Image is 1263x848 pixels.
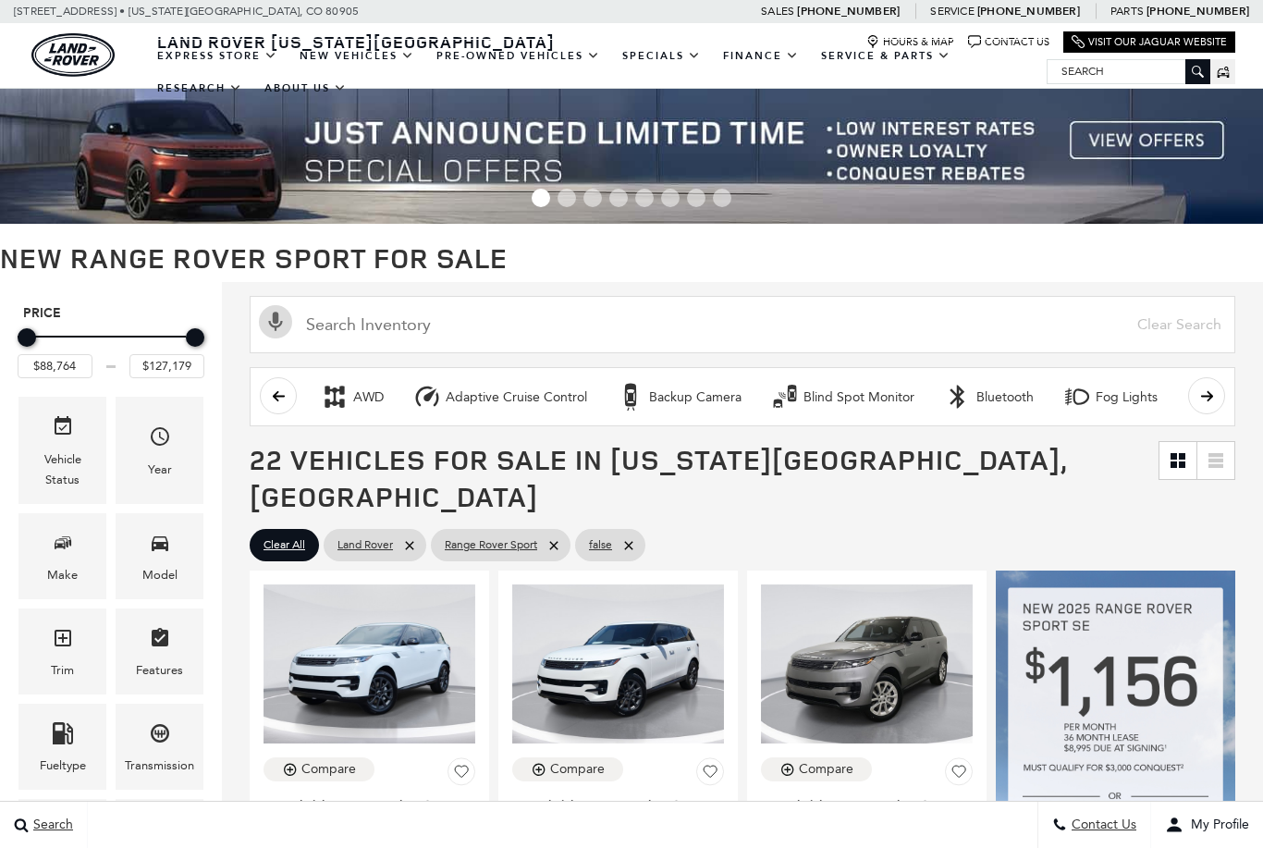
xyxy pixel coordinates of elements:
a: Land Rover [US_STATE][GEOGRAPHIC_DATA] [146,31,566,53]
div: Compare [301,761,356,778]
button: Compare Vehicle [512,757,623,781]
div: Features [136,660,183,681]
div: Price [18,322,204,378]
div: Vehicle Status [32,449,92,490]
a: About Us [253,72,358,104]
span: Search [29,817,73,833]
button: Save Vehicle [945,757,973,793]
a: Research [146,72,253,104]
div: Fog Lights [1096,389,1158,406]
button: Fog LightsFog Lights [1053,377,1168,416]
div: Blind Spot Monitor [771,383,799,411]
span: Vehicle is in stock and ready for immediate delivery. Due to demand, availability is subject to c... [668,795,684,816]
a: Hours & Map [866,35,954,49]
div: Fog Lights [1063,383,1091,411]
img: Land Rover [31,33,115,77]
input: Search Inventory [250,296,1235,353]
input: Minimum [18,354,92,378]
button: Save Vehicle [696,757,724,793]
span: My Profile [1183,817,1249,833]
span: Year [149,421,171,459]
span: Land Rover [337,534,393,557]
img: 2025 LAND ROVER Range Rover Sport SE [761,584,973,744]
div: Compare [550,761,605,778]
svg: Click to toggle on voice search [259,305,292,338]
span: Go to slide 6 [661,189,680,207]
span: Go to slide 5 [635,189,654,207]
span: Go to slide 1 [532,189,550,207]
span: Vehicle is in stock and ready for immediate delivery. Due to demand, availability is subject to c... [419,795,435,816]
div: Trim [51,660,74,681]
span: Go to slide 4 [609,189,628,207]
span: Available at Retailer [766,795,916,816]
span: Vehicle [52,411,74,449]
button: Open user profile menu [1151,802,1263,848]
button: Adaptive Cruise ControlAdaptive Cruise Control [403,377,597,416]
div: Year [148,460,172,480]
div: Backup Camera [617,383,644,411]
button: Backup CameraBackup Camera [607,377,752,416]
a: New Vehicles [288,40,425,72]
a: [PHONE_NUMBER] [1147,4,1249,18]
span: Parts [1110,5,1144,18]
span: Range Rover Sport [445,534,537,557]
a: Visit Our Jaguar Website [1072,35,1227,49]
div: Compare [799,761,853,778]
input: Search [1048,60,1209,82]
a: Specials [611,40,712,72]
input: Maximum [129,354,204,378]
div: Model [142,565,178,585]
button: AWDAWD [311,377,394,416]
div: Transmission [125,756,194,776]
div: VehicleVehicle Status [18,397,106,503]
button: scroll left [260,377,297,414]
span: Fueltype [52,718,74,756]
div: YearYear [116,397,203,503]
span: Go to slide 7 [687,189,705,207]
a: land-rover [31,33,115,77]
span: Land Rover [US_STATE][GEOGRAPHIC_DATA] [157,31,555,53]
nav: Main Navigation [146,40,1047,104]
span: Clear All [264,534,305,557]
span: Go to slide 3 [583,189,602,207]
span: Make [52,527,74,565]
div: Adaptive Cruise Control [446,389,587,406]
a: Service & Parts [810,40,962,72]
span: Features [149,622,171,660]
a: [STREET_ADDRESS] • [US_STATE][GEOGRAPHIC_DATA], CO 80905 [14,5,359,18]
a: Finance [712,40,810,72]
img: 2025 LAND ROVER Range Rover Sport SE [264,584,475,744]
span: Trim [52,622,74,660]
button: Compare Vehicle [761,757,872,781]
a: [PHONE_NUMBER] [977,4,1080,18]
span: Model [149,527,171,565]
div: TrimTrim [18,608,106,694]
span: Go to slide 8 [713,189,731,207]
div: TransmissionTransmission [116,704,203,790]
span: Available at Retailer [517,795,668,816]
div: Maximum Price [186,328,204,347]
a: Pre-Owned Vehicles [425,40,611,72]
span: Transmission [149,718,171,756]
span: false [589,534,612,557]
span: Available at Retailer [268,795,419,816]
a: EXPRESS STORE [146,40,288,72]
img: 2025 LAND ROVER Range Rover Sport SE [512,584,724,744]
div: Minimum Price [18,328,36,347]
div: ModelModel [116,513,203,599]
div: FeaturesFeatures [116,608,203,694]
span: Contact Us [1067,817,1136,833]
div: MakeMake [18,513,106,599]
div: FueltypeFueltype [18,704,106,790]
div: Backup Camera [649,389,742,406]
div: Bluetooth [976,389,1034,406]
button: Blind Spot MonitorBlind Spot Monitor [761,377,925,416]
button: Compare Vehicle [264,757,374,781]
button: BluetoothBluetooth [934,377,1044,416]
div: Blind Spot Monitor [803,389,914,406]
div: Adaptive Cruise Control [413,383,441,411]
a: Contact Us [968,35,1049,49]
a: [PHONE_NUMBER] [797,4,900,18]
span: Go to slide 2 [558,189,576,207]
h5: Price [23,305,199,322]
